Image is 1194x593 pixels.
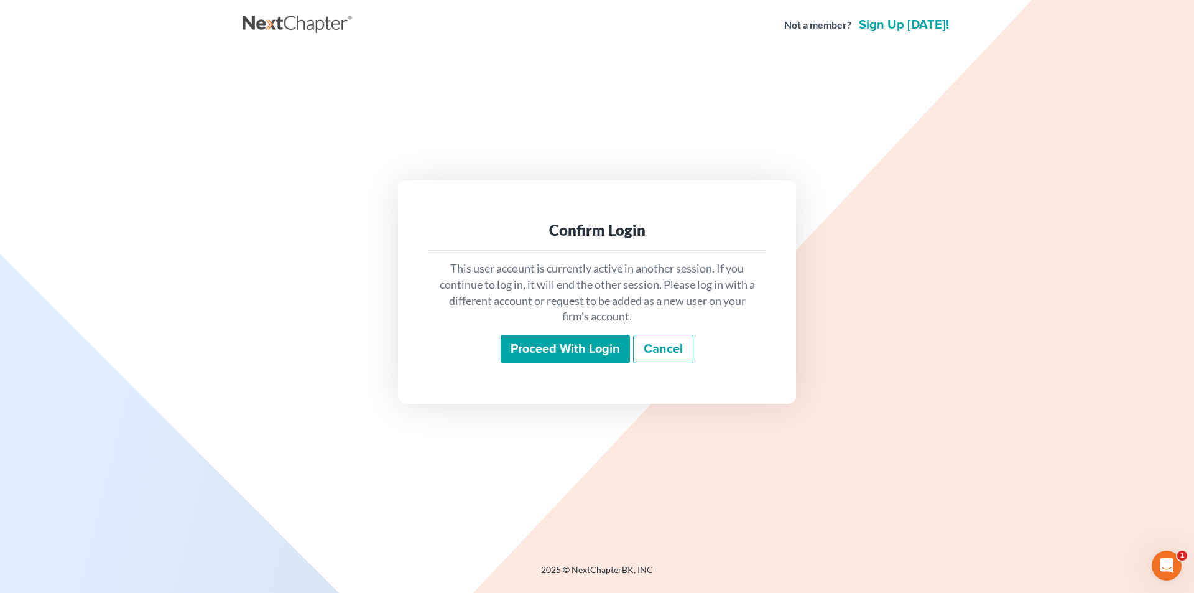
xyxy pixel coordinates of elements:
iframe: Intercom live chat [1152,551,1182,581]
div: Confirm Login [438,220,756,240]
a: Sign up [DATE]! [856,19,951,31]
strong: Not a member? [784,18,851,32]
span: 1 [1177,551,1187,561]
input: Proceed with login [501,335,630,363]
a: Cancel [633,335,693,363]
div: 2025 © NextChapterBK, INC [243,564,951,586]
p: This user account is currently active in another session. If you continue to log in, it will end ... [438,261,756,325]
